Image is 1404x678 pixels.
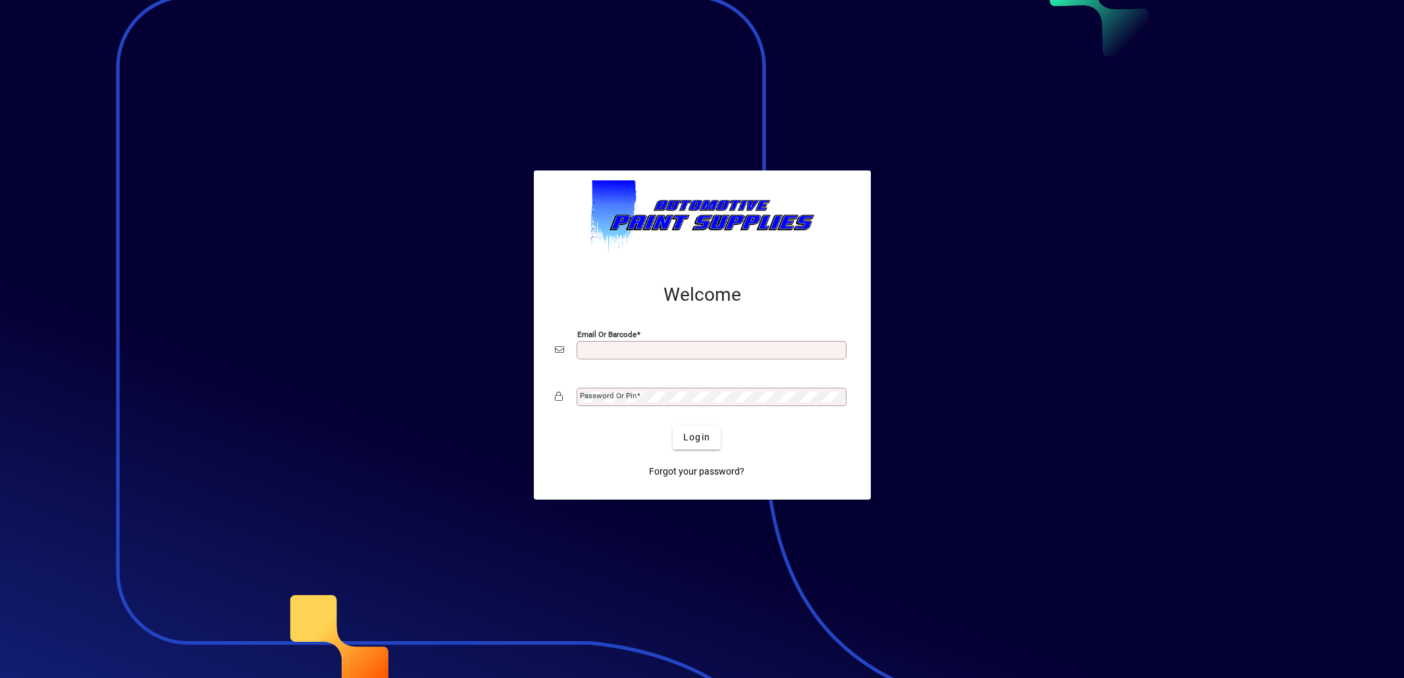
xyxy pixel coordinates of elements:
h2: Welcome [555,284,850,306]
mat-label: Email or Barcode [577,329,637,338]
span: Forgot your password? [649,465,744,479]
span: Login [683,430,710,444]
mat-label: Password or Pin [580,391,637,400]
a: Forgot your password? [644,460,750,484]
button: Login [673,426,721,450]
